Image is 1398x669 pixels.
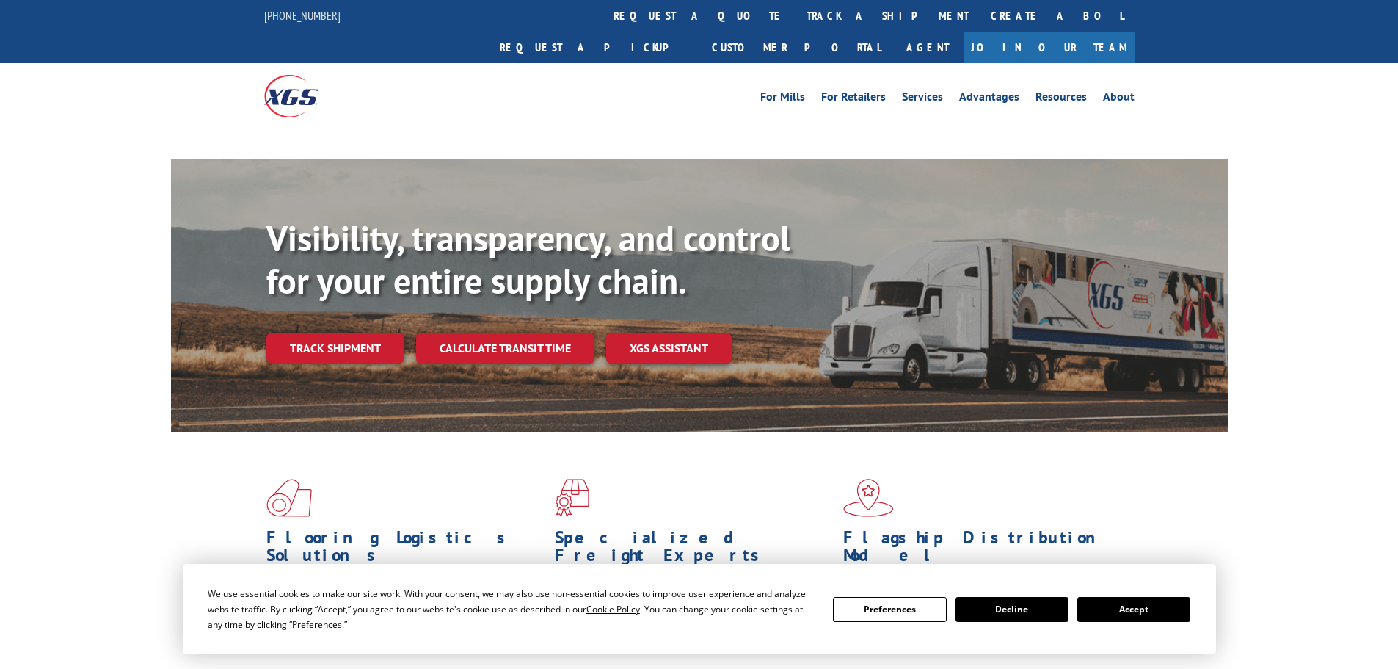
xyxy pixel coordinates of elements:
[555,479,589,517] img: xgs-icon-focused-on-flooring-red
[821,91,886,107] a: For Retailers
[833,597,946,622] button: Preferences
[266,479,312,517] img: xgs-icon-total-supply-chain-intelligence-red
[292,618,342,631] span: Preferences
[606,333,732,364] a: XGS ASSISTANT
[1077,597,1190,622] button: Accept
[1103,91,1135,107] a: About
[266,333,404,364] a: Track shipment
[843,479,894,517] img: xgs-icon-flagship-distribution-model-red
[586,603,640,615] span: Cookie Policy
[416,333,594,364] a: Calculate transit time
[701,32,892,63] a: Customer Portal
[489,32,701,63] a: Request a pickup
[264,8,341,23] a: [PHONE_NUMBER]
[843,529,1121,571] h1: Flagship Distribution Model
[902,91,943,107] a: Services
[1035,91,1087,107] a: Resources
[266,529,544,571] h1: Flooring Logistics Solutions
[555,529,832,571] h1: Specialized Freight Experts
[208,586,815,632] div: We use essential cookies to make our site work. With your consent, we may also use non-essential ...
[892,32,964,63] a: Agent
[266,215,790,303] b: Visibility, transparency, and control for your entire supply chain.
[183,564,1216,654] div: Cookie Consent Prompt
[955,597,1068,622] button: Decline
[959,91,1019,107] a: Advantages
[964,32,1135,63] a: Join Our Team
[760,91,805,107] a: For Mills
